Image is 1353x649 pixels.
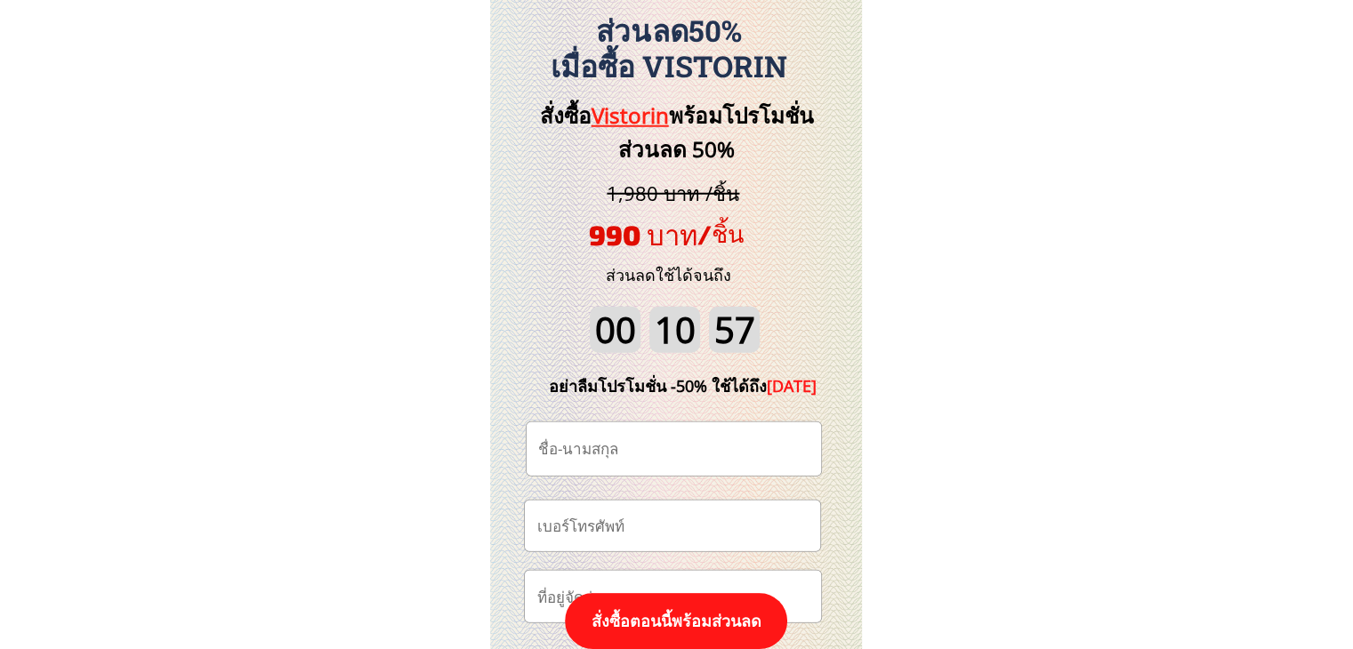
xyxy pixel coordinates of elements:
span: [DATE] [767,375,817,397]
input: เบอร์โทรศัพท์ [532,501,812,551]
span: /ชิ้น [697,219,744,247]
input: ชื่อ-นามสกุล [534,422,814,476]
input: ที่อยู่จัดส่ง [532,571,813,622]
div: อย่าลืมโปรโมชั่น -50% ใช้ได้ถึง [522,373,844,399]
h3: สั่งซื้อ พร้อมโปรโมชั่นส่วนลด 50% [510,99,843,167]
span: Vistorin [592,100,669,130]
p: สั่งซื้อตอนนี้พร้อมส่วนลด [565,593,787,649]
h3: ส่วนลดใช้ได้จนถึง [582,262,755,288]
span: 1,980 บาท /ชิ้น [607,180,739,206]
h3: ส่วนลด50% เมื่อซื้อ Vistorin [480,13,858,84]
span: 990 บาท [589,218,697,251]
